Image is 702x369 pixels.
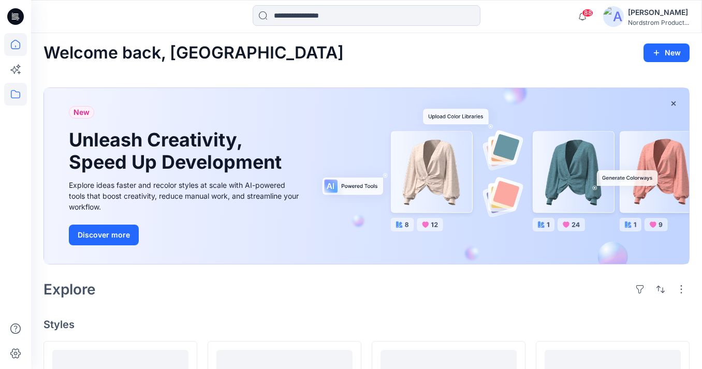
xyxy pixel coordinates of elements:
div: Nordstrom Product... [628,19,689,26]
div: Explore ideas faster and recolor styles at scale with AI-powered tools that boost creativity, red... [69,180,302,212]
h2: Welcome back, [GEOGRAPHIC_DATA] [43,43,344,63]
div: [PERSON_NAME] [628,6,689,19]
span: 88 [582,9,593,17]
img: avatar [603,6,624,27]
button: Discover more [69,225,139,245]
a: Discover more [69,225,302,245]
h1: Unleash Creativity, Speed Up Development [69,129,286,173]
h2: Explore [43,281,96,298]
h4: Styles [43,318,690,331]
span: New [74,106,90,119]
button: New [643,43,690,62]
